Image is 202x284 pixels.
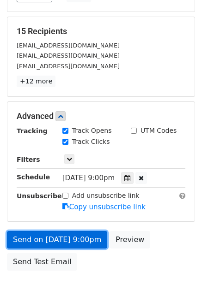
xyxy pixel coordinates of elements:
[141,126,177,136] label: UTM Codes
[17,63,120,70] small: [EMAIL_ADDRESS][DOMAIN_NAME]
[17,111,185,121] h5: Advanced
[17,42,120,49] small: [EMAIL_ADDRESS][DOMAIN_NAME]
[17,76,55,87] a: +12 more
[7,253,77,271] a: Send Test Email
[17,52,120,59] small: [EMAIL_ADDRESS][DOMAIN_NAME]
[110,231,150,248] a: Preview
[17,26,185,36] h5: 15 Recipients
[72,191,140,201] label: Add unsubscribe link
[17,156,40,163] strong: Filters
[62,174,115,182] span: [DATE] 9:00pm
[17,127,48,135] strong: Tracking
[62,203,146,211] a: Copy unsubscribe link
[7,231,107,248] a: Send on [DATE] 9:00pm
[72,126,112,136] label: Track Opens
[17,192,62,200] strong: Unsubscribe
[72,137,110,147] label: Track Clicks
[156,240,202,284] iframe: Chat Widget
[17,173,50,181] strong: Schedule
